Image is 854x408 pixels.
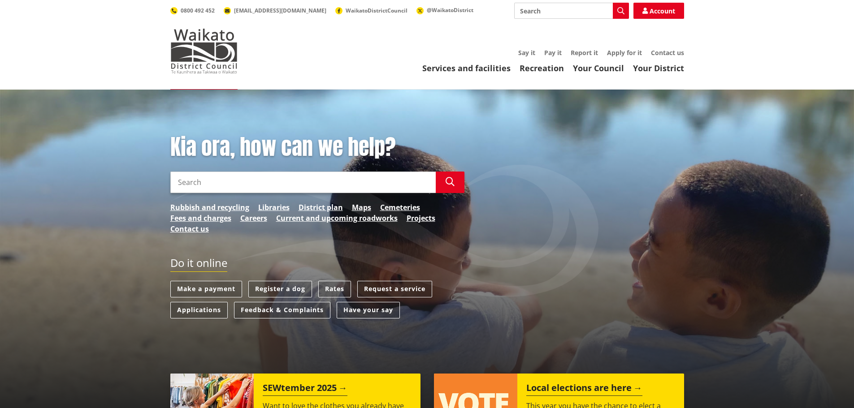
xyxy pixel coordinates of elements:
img: Waikato District Council - Te Kaunihera aa Takiwaa o Waikato [170,29,238,73]
a: Libraries [258,202,290,213]
span: [EMAIL_ADDRESS][DOMAIN_NAME] [234,7,326,14]
a: Feedback & Complaints [234,302,330,318]
a: Recreation [520,63,564,73]
a: Your Council [573,63,624,73]
a: Your District [633,63,684,73]
a: Current and upcoming roadworks [276,213,398,223]
h2: Do it online [170,257,227,272]
a: [EMAIL_ADDRESS][DOMAIN_NAME] [224,7,326,14]
a: District plan [299,202,343,213]
a: Careers [240,213,267,223]
a: Services and facilities [422,63,511,73]
a: Account [633,3,684,19]
a: Pay it [544,48,562,57]
a: Rates [318,281,351,297]
span: @WaikatoDistrict [427,6,473,14]
a: Apply for it [607,48,642,57]
a: Rubbish and recycling [170,202,249,213]
a: Have your say [337,302,400,318]
a: Register a dog [248,281,312,297]
input: Search input [170,172,436,193]
a: 0800 492 452 [170,7,215,14]
a: Applications [170,302,228,318]
input: Search input [514,3,629,19]
a: Contact us [651,48,684,57]
h1: Kia ora, how can we help? [170,134,464,160]
a: Request a service [357,281,432,297]
span: WaikatoDistrictCouncil [346,7,407,14]
a: WaikatoDistrictCouncil [335,7,407,14]
a: Cemeteries [380,202,420,213]
a: Contact us [170,223,209,234]
span: 0800 492 452 [181,7,215,14]
h2: SEWtember 2025 [263,382,347,396]
a: Make a payment [170,281,242,297]
a: Maps [352,202,371,213]
h2: Local elections are here [526,382,642,396]
a: Projects [407,213,435,223]
iframe: Messenger Launcher [813,370,845,403]
a: Say it [518,48,535,57]
a: @WaikatoDistrict [416,6,473,14]
a: Report it [571,48,598,57]
a: Fees and charges [170,213,231,223]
